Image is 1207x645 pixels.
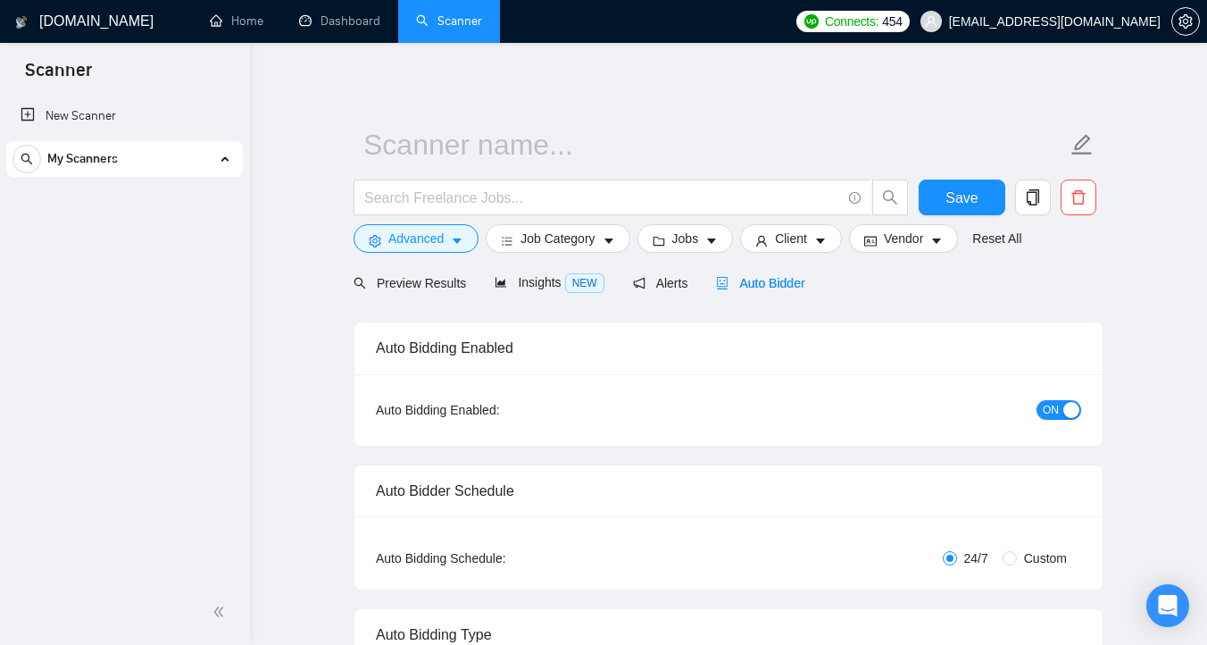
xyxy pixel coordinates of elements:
[603,234,615,247] span: caret-down
[1171,14,1200,29] a: setting
[925,15,937,28] span: user
[388,229,444,248] span: Advanced
[930,234,943,247] span: caret-down
[872,180,908,215] button: search
[740,224,842,253] button: userClientcaret-down
[495,276,507,289] span: area-chart
[814,234,827,247] span: caret-down
[1017,549,1074,568] span: Custom
[520,229,595,248] span: Job Category
[299,13,380,29] a: dashboardDashboard
[716,276,804,290] span: Auto Bidder
[6,141,243,184] li: My Scanners
[416,13,482,29] a: searchScanner
[633,276,688,290] span: Alerts
[11,57,106,95] span: Scanner
[1015,180,1051,215] button: copy
[775,229,807,248] span: Client
[705,234,718,247] span: caret-down
[755,234,768,247] span: user
[501,234,513,247] span: bars
[1070,133,1094,156] span: edit
[825,12,878,31] span: Connects:
[495,275,603,289] span: Insights
[849,192,861,204] span: info-circle
[354,276,466,290] span: Preview Results
[1061,189,1095,205] span: delete
[849,224,958,253] button: idcardVendorcaret-down
[864,234,877,247] span: idcard
[1016,189,1050,205] span: copy
[633,277,645,289] span: notification
[376,400,611,420] div: Auto Bidding Enabled:
[354,224,479,253] button: settingAdvancedcaret-down
[919,180,1005,215] button: Save
[21,98,229,134] a: New Scanner
[376,465,1081,516] div: Auto Bidder Schedule
[364,187,841,209] input: Search Freelance Jobs...
[672,229,699,248] span: Jobs
[716,277,728,289] span: robot
[565,273,604,293] span: NEW
[1043,400,1059,420] span: ON
[47,141,118,177] span: My Scanners
[884,229,923,248] span: Vendor
[873,189,907,205] span: search
[210,13,263,29] a: homeHome
[1061,180,1096,215] button: delete
[486,224,629,253] button: barsJob Categorycaret-down
[1172,14,1199,29] span: setting
[212,603,230,621] span: double-left
[363,122,1067,167] input: Scanner name...
[957,549,995,568] span: 24/7
[882,12,902,31] span: 454
[451,234,463,247] span: caret-down
[945,187,978,209] span: Save
[354,277,366,289] span: search
[369,234,381,247] span: setting
[13,153,40,165] span: search
[1146,584,1189,627] div: Open Intercom Messenger
[12,145,41,173] button: search
[804,14,819,29] img: upwork-logo.png
[653,234,665,247] span: folder
[637,224,734,253] button: folderJobscaret-down
[376,322,1081,373] div: Auto Bidding Enabled
[15,8,28,37] img: logo
[6,98,243,134] li: New Scanner
[972,229,1021,248] a: Reset All
[1171,7,1200,36] button: setting
[376,549,611,568] div: Auto Bidding Schedule:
